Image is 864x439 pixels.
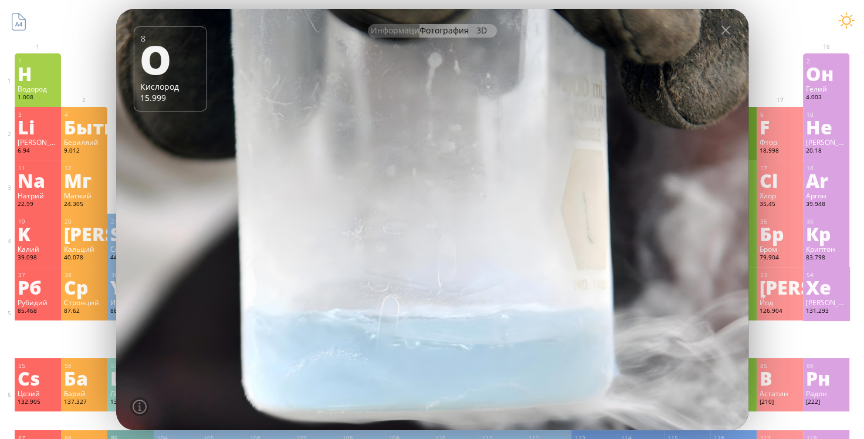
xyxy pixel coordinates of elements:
[111,362,151,370] div: 57
[807,111,846,119] div: 10
[64,389,86,398] ya-tr-span: Барий
[806,389,827,398] ya-tr-span: Радон
[806,84,827,93] ya-tr-span: Гелий
[110,273,123,300] ya-tr-span: Y
[806,254,846,263] div: 83.798
[64,113,115,140] ya-tr-span: Быть
[760,164,800,172] div: 17
[806,93,846,103] div: 4.003
[18,218,58,225] div: 19
[807,218,846,225] div: 36
[806,137,861,147] ya-tr-span: [PERSON_NAME]
[18,164,58,172] div: 11
[18,200,58,210] div: 22.99
[807,362,846,370] div: 86
[110,307,151,316] div: 88.906
[18,271,58,279] div: 37
[806,147,846,156] div: 20.18
[64,398,104,407] div: 137.327
[371,25,424,36] ya-tr-span: Информация
[806,167,828,194] ya-tr-span: Ar
[806,307,846,316] div: 131.293
[110,254,151,263] div: 44.956
[760,200,800,210] div: 35.45
[807,58,846,65] div: 2
[18,84,47,93] ya-tr-span: Водород
[760,167,778,194] ya-tr-span: Cl
[18,307,58,316] div: 85.468
[760,298,773,307] ya-tr-span: Йод
[760,398,800,407] div: [210]
[760,307,800,316] div: 126.904
[64,273,89,300] ya-tr-span: Ср
[140,30,171,87] ya-tr-span: O
[18,137,73,147] ya-tr-span: [PERSON_NAME]
[760,220,784,247] ya-tr-span: Бр
[807,271,846,279] div: 54
[760,191,776,200] ya-tr-span: Хлор
[18,220,31,247] ya-tr-span: K
[65,111,104,119] div: 4
[18,147,58,156] div: 6.94
[18,254,58,263] div: 39.098
[64,191,92,200] ya-tr-span: Магний
[18,389,40,398] ya-tr-span: Цезий
[18,167,45,194] ya-tr-span: Na
[110,244,141,254] ya-tr-span: Скандий
[760,111,800,119] div: 9
[18,362,58,370] div: 55
[64,220,220,247] ya-tr-span: [PERSON_NAME]
[18,398,58,407] div: 132.905
[64,254,104,263] div: 40.078
[806,244,835,254] ya-tr-span: Криптон
[760,364,772,391] ya-tr-span: В
[18,60,32,87] ya-tr-span: H
[64,200,104,210] div: 24.305
[18,244,39,254] ya-tr-span: Калий
[64,244,94,254] ya-tr-span: Кальций
[806,191,826,200] ya-tr-span: Аргон
[65,271,104,279] div: 38
[18,364,40,391] ya-tr-span: Cs
[18,113,35,140] ya-tr-span: Li
[806,60,833,87] ya-tr-span: Он
[806,273,831,300] ya-tr-span: Xe
[64,307,104,316] div: 87.62
[806,220,831,247] ya-tr-span: Кр
[110,398,151,407] div: 138.905
[760,271,800,279] div: 53
[806,200,846,210] div: 39.948
[65,164,104,172] div: 12
[760,113,770,140] ya-tr-span: F
[110,298,136,307] ya-tr-span: Иттрий
[64,137,99,147] ya-tr-span: Бериллий
[64,167,92,194] ya-tr-span: Мг
[293,6,360,30] ya-tr-span: Talbica.
[807,164,846,172] div: 18
[110,364,133,391] ya-tr-span: La
[806,298,861,307] ya-tr-span: [PERSON_NAME]
[18,273,42,300] ya-tr-span: Рб
[760,389,788,398] ya-tr-span: Астатин
[140,92,201,103] div: 15.999
[64,298,99,307] ya-tr-span: Стронций
[760,244,777,254] ya-tr-span: Бром
[760,362,800,370] div: 85
[110,389,136,398] ya-tr-span: Лантан
[65,218,104,225] div: 20
[110,220,131,247] ya-tr-span: Sc
[18,191,44,200] ya-tr-span: Натрий
[806,113,832,140] ya-tr-span: Не
[18,111,58,119] div: 3
[18,298,48,307] ya-tr-span: Рубидий
[760,147,800,156] div: 18.998
[65,362,104,370] div: 56
[64,147,104,156] div: 9.012
[760,254,800,263] div: 79.904
[806,398,846,407] div: [222]
[18,93,58,103] div: 1.008
[360,6,572,30] ya-tr-span: Интерактивная химия
[18,58,58,65] div: 1
[476,25,487,36] ya-tr-span: 3D
[111,218,151,225] div: 21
